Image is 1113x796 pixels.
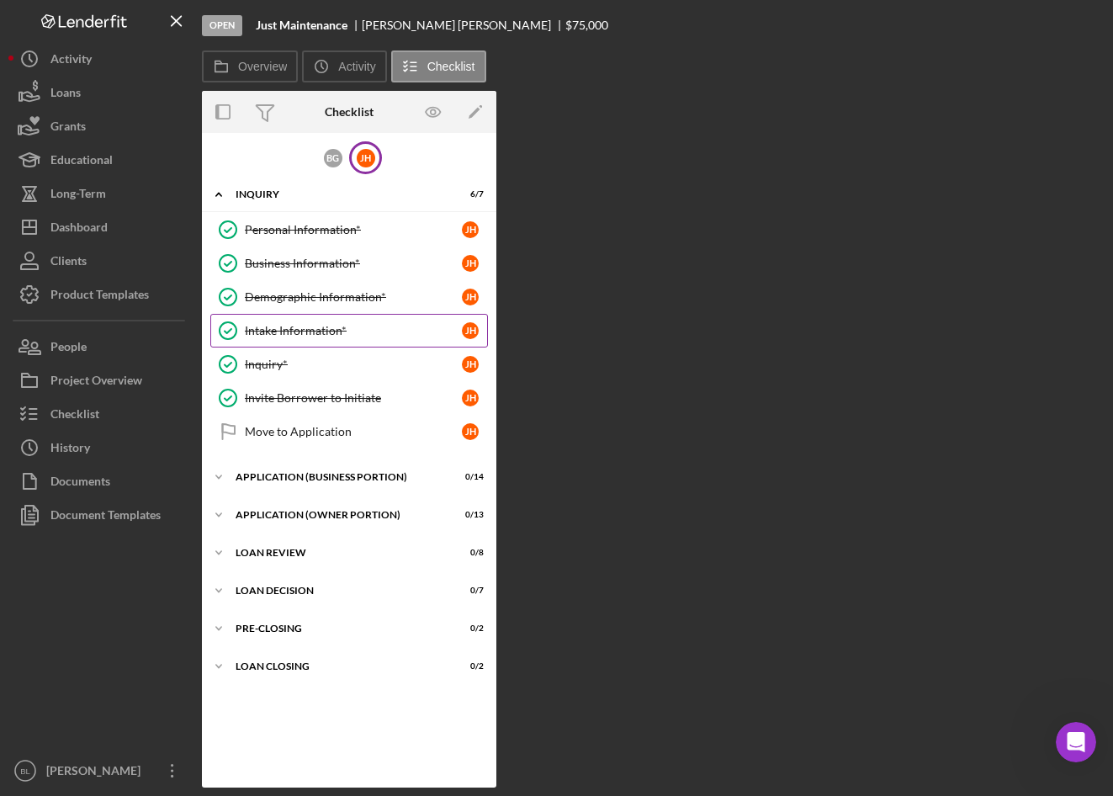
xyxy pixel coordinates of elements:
div: Activity [50,42,92,80]
div: Long-Term [50,177,106,215]
div: J H [357,149,375,167]
div: 0 / 8 [453,548,484,558]
div: 6 / 7 [453,189,484,199]
b: Just Maintenance [256,19,347,32]
div: Inquiry* [245,358,462,371]
a: Intake Information*JH [210,314,488,348]
button: Clients [8,244,193,278]
label: Activity [338,60,375,73]
div: Dashboard [50,210,108,248]
div: [PERSON_NAME] [42,754,151,792]
div: Checklist [50,397,99,435]
button: Overview [202,50,298,82]
button: Loans [8,76,193,109]
button: Checklist [391,50,486,82]
div: People [50,330,87,368]
div: Product Templates [50,278,149,316]
div: Intake Information* [245,324,462,337]
a: Personal Information*JH [210,213,488,247]
button: Activity [8,42,193,76]
div: Demographic Information* [245,290,462,304]
div: 0 / 13 [453,510,484,520]
div: J H [462,255,479,272]
div: Documents [50,464,110,502]
button: People [8,330,193,364]
div: J H [462,423,479,440]
div: Project Overview [50,364,142,401]
div: J H [462,356,479,373]
button: BL[PERSON_NAME] [8,754,193,788]
div: [PERSON_NAME] [PERSON_NAME] [362,19,565,32]
a: Move to ApplicationJH [210,415,488,448]
button: Checklist [8,397,193,431]
div: APPLICATION (OWNER PORTION) [236,510,442,520]
a: Invite Borrower to InitiateJH [210,381,488,415]
div: J H [462,289,479,305]
div: Business Information* [245,257,462,270]
div: Loans [50,76,81,114]
div: Open [202,15,242,36]
button: Activity [302,50,386,82]
a: Demographic Information*JH [210,280,488,314]
div: LOAN DECISION [236,586,442,596]
div: J H [462,390,479,406]
button: Project Overview [8,364,193,397]
label: Overview [238,60,287,73]
div: Checklist [325,105,374,119]
div: Educational [50,143,113,181]
div: PRE-CLOSING [236,624,442,634]
iframe: Intercom live chat [1056,722,1096,762]
div: 0 / 2 [453,661,484,671]
div: J H [462,322,479,339]
button: Documents [8,464,193,498]
button: Dashboard [8,210,193,244]
div: Invite Borrower to Initiate [245,391,462,405]
span: $75,000 [565,18,608,32]
div: 0 / 2 [453,624,484,634]
div: 0 / 14 [453,472,484,482]
div: J H [462,221,479,238]
label: Checklist [427,60,475,73]
button: Long-Term [8,177,193,210]
a: Business Information*JH [210,247,488,280]
button: Document Templates [8,498,193,532]
div: APPLICATION (BUSINESS PORTION) [236,472,442,482]
button: Grants [8,109,193,143]
div: Document Templates [50,498,161,536]
div: History [50,431,90,469]
button: Product Templates [8,278,193,311]
div: Clients [50,244,87,282]
button: Educational [8,143,193,177]
div: 0 / 7 [453,586,484,596]
div: Grants [50,109,86,147]
text: BL [20,767,30,776]
div: Personal Information* [245,223,462,236]
div: Move to Application [245,425,462,438]
div: INQUIRY [236,189,442,199]
div: LOAN CLOSING [236,661,442,671]
div: B G [324,149,342,167]
a: Inquiry*JH [210,348,488,381]
div: LOAN REVIEW [236,548,442,558]
button: History [8,431,193,464]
